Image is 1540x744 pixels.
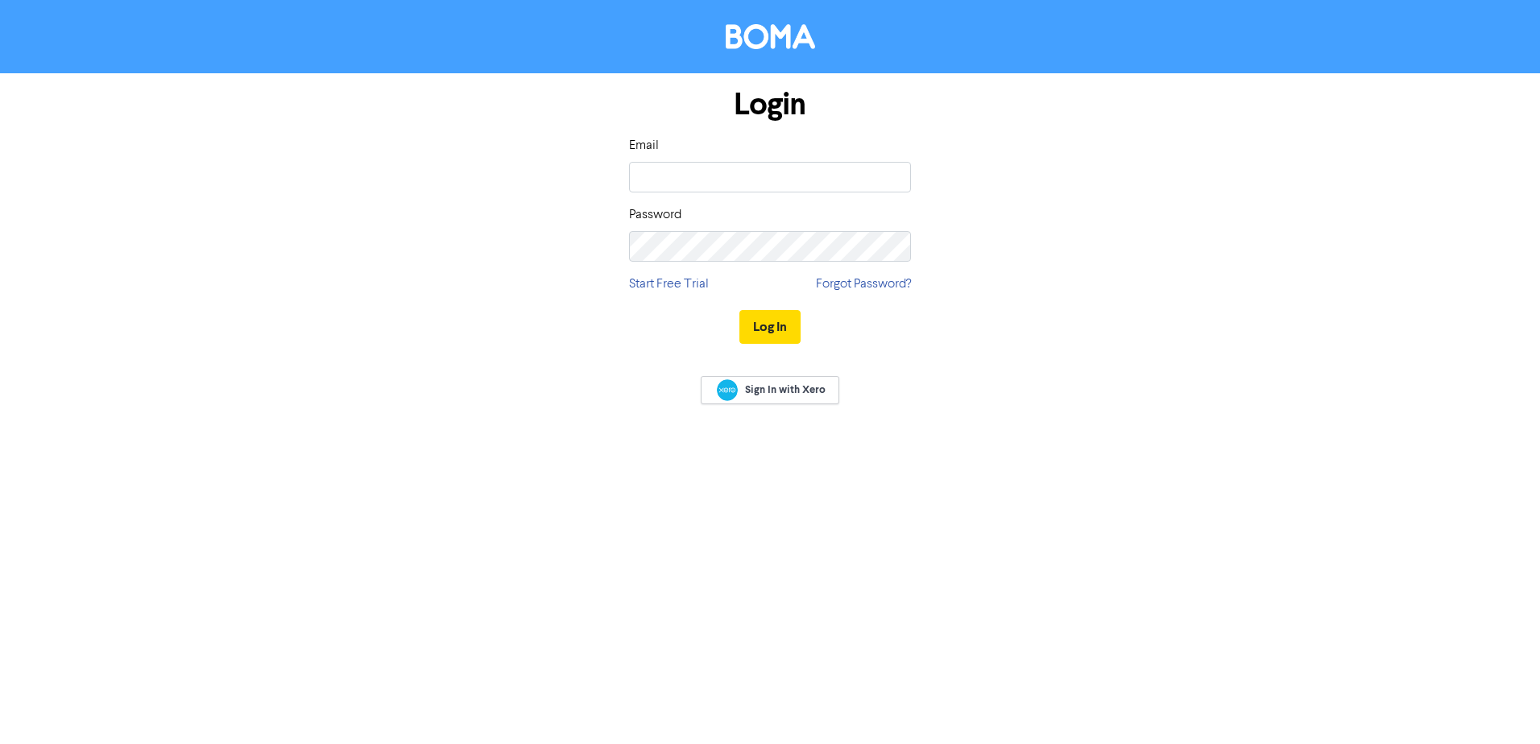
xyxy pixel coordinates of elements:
[629,136,659,155] label: Email
[629,275,709,294] a: Start Free Trial
[816,275,911,294] a: Forgot Password?
[629,205,681,225] label: Password
[745,382,826,397] span: Sign In with Xero
[739,310,801,344] button: Log In
[629,86,911,123] h1: Login
[701,376,839,404] a: Sign In with Xero
[717,379,738,401] img: Xero logo
[726,24,815,49] img: BOMA Logo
